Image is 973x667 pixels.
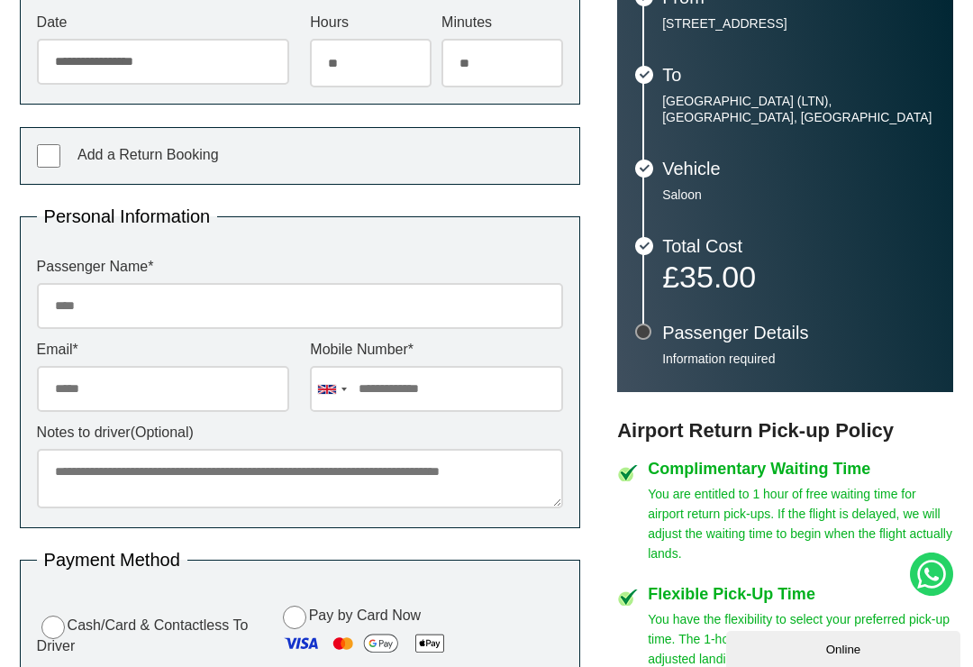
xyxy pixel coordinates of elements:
input: Add a Return Booking [37,144,60,168]
label: Date [37,15,289,30]
label: Pay by Card Now [278,603,563,663]
span: 35.00 [679,260,756,294]
p: [STREET_ADDRESS] [662,15,935,32]
p: Information required [662,351,935,367]
p: Saloon [662,187,935,203]
h3: Vehicle [662,160,935,178]
legend: Payment Method [37,551,187,569]
p: £ [662,264,935,289]
label: Hours [310,15,432,30]
legend: Personal Information [37,207,218,225]
p: You are entitled to 1 hour of free waiting time for airport return pick-ups. If the flight is del... [648,484,953,563]
label: Mobile Number [310,343,562,357]
iframe: chat widget [726,627,964,667]
h3: To [662,66,935,84]
label: Minutes [441,15,563,30]
label: Notes to driver [37,425,563,440]
input: Pay by Card Now [283,606,306,629]
label: Passenger Name [37,260,563,274]
label: Cash/Card & Contactless To Driver [37,613,265,653]
h4: Complimentary Waiting Time [648,461,953,477]
h3: Airport Return Pick-up Policy [617,419,953,443]
span: Add a Return Booking [77,147,219,162]
span: (Optional) [131,425,194,440]
div: United Kingdom: +44 [311,367,352,411]
h4: Flexible Pick-Up Time [648,586,953,602]
input: Cash/Card & Contactless To Driver [41,616,65,639]
p: [GEOGRAPHIC_DATA] (LTN), [GEOGRAPHIC_DATA], [GEOGRAPHIC_DATA] [662,93,935,125]
label: Email [37,343,289,357]
h3: Total Cost [662,237,935,255]
h3: Passenger Details [662,324,935,342]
